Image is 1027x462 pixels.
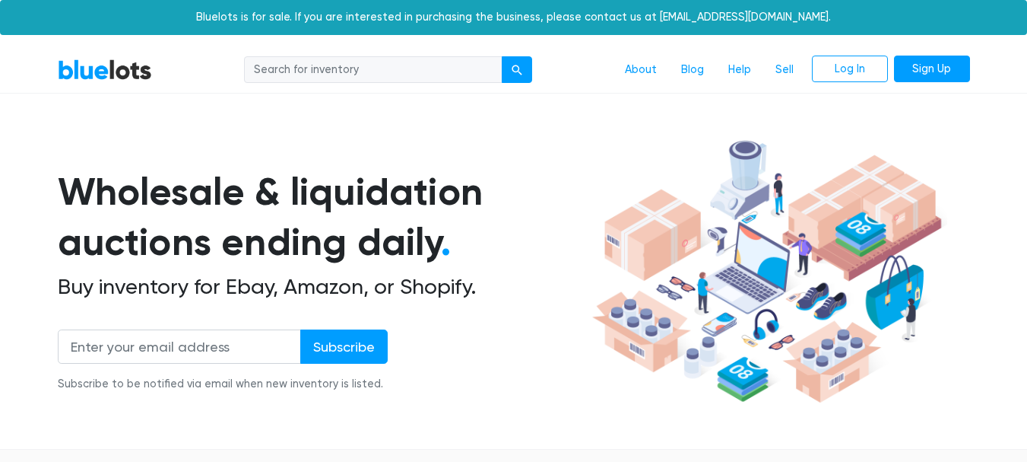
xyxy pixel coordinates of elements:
[669,56,716,84] a: Blog
[812,56,888,83] a: Log In
[58,376,388,393] div: Subscribe to be notified via email when new inventory is listed.
[894,56,970,83] a: Sign Up
[763,56,806,84] a: Sell
[441,219,451,265] span: .
[58,167,587,268] h1: Wholesale & liquidation auctions ending daily
[716,56,763,84] a: Help
[58,330,301,364] input: Enter your email address
[244,56,502,84] input: Search for inventory
[300,330,388,364] input: Subscribe
[58,274,587,300] h2: Buy inventory for Ebay, Amazon, or Shopify.
[58,59,152,81] a: BlueLots
[613,56,669,84] a: About
[587,133,947,410] img: hero-ee84e7d0318cb26816c560f6b4441b76977f77a177738b4e94f68c95b2b83dbb.png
